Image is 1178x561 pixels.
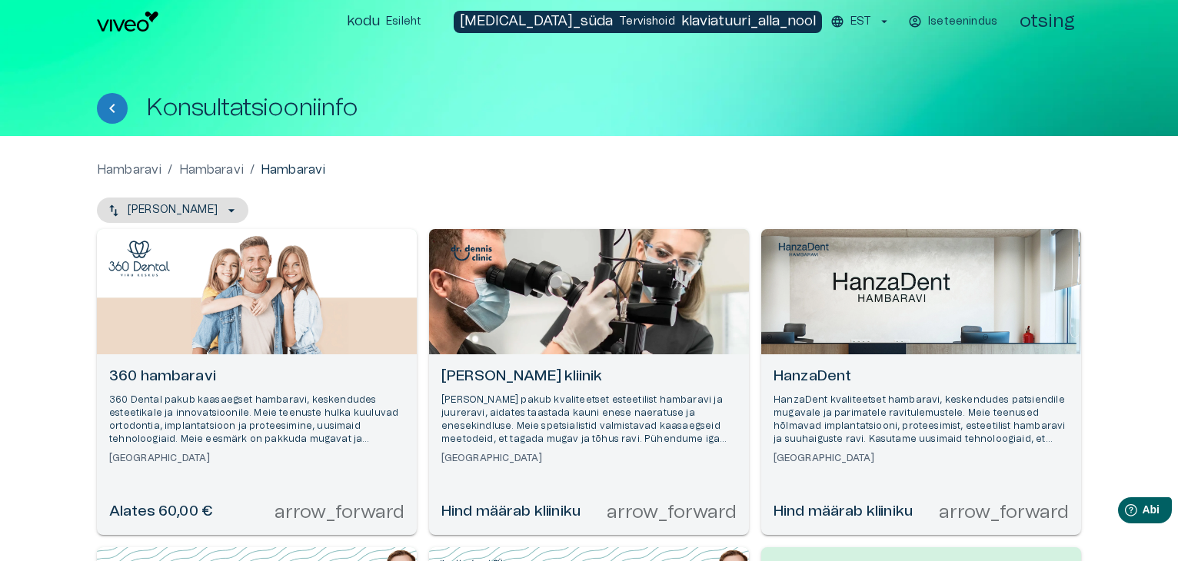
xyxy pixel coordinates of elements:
[607,503,737,522] font: arrow_forward
[97,93,128,124] button: Tagasi
[97,164,161,176] font: Hambaravi
[681,15,816,28] font: klaviatuuri_alla_nool
[250,164,255,176] font: /
[429,229,749,535] a: Ava valitud tarnija saadaolevad broneerimiskuupäevad
[97,229,417,535] a: Ava valitud tarnija saadaolevad broneerimiskuupäevad
[774,369,851,383] font: HanzaDent
[939,503,1069,522] font: arrow_forward
[441,241,502,265] img: Dr. Dennis Clinic logo
[97,198,248,223] button: [PERSON_NAME]
[109,504,212,519] font: Alates 60,00 €
[1058,491,1178,534] iframe: Abividina käivitaja
[108,241,170,277] img: 360 hambaravi logo
[619,16,675,27] font: Tervishoid
[441,395,727,457] font: [PERSON_NAME] pakub kvaliteetset esteetilist hambaravi ja juureravi, aidates taastada kauni enese...
[454,11,822,33] button: [MEDICAL_DATA]_südaTervishoidklaviatuuri_alla_nool
[146,95,358,120] font: Konsultatsiooniinfo
[261,164,325,176] font: Hambaravi
[1020,12,1075,31] font: otsing
[275,503,404,522] font: arrow_forward
[1013,6,1081,37] button: ava otsingu modaalaken
[774,504,913,519] font: Hind määrab kliiniku
[828,11,893,33] button: EST
[97,12,334,32] a: Navigeeri avalehele
[441,369,602,383] font: [PERSON_NAME] kliinik
[460,15,613,28] font: [MEDICAL_DATA]_süda
[906,11,1001,33] button: Iseteenindus
[97,161,161,179] a: Hambaravi
[773,241,834,260] img: HanzaDenti logo
[441,453,542,463] font: [GEOGRAPHIC_DATA]
[928,16,997,27] font: Iseteenindus
[109,395,398,457] font: 360 Dental pakub kaasaegset hambaravi, keskendudes esteetikale ja innovatsioonile. Meie teenuste ...
[168,164,172,176] font: /
[347,15,380,28] font: kodu
[386,16,421,27] font: Esileht
[179,161,244,179] a: Hambaravi
[441,504,581,519] font: Hind määrab kliiniku
[341,11,429,33] button: koduEsileht
[850,16,871,27] font: EST
[761,229,1081,535] a: Ava valitud tarnija saadaolevad broneerimiskuupäevad
[128,204,218,215] font: [PERSON_NAME]
[109,369,216,383] font: 360 hambaravi
[109,453,210,463] font: [GEOGRAPHIC_DATA]
[179,164,244,176] font: Hambaravi
[774,395,1065,457] font: HanzaDent kvaliteetset hambaravi, keskendudes patsiendile mugavale ja parimatele ravitulemustele....
[97,12,158,32] img: Viveo logo
[774,453,874,463] font: [GEOGRAPHIC_DATA]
